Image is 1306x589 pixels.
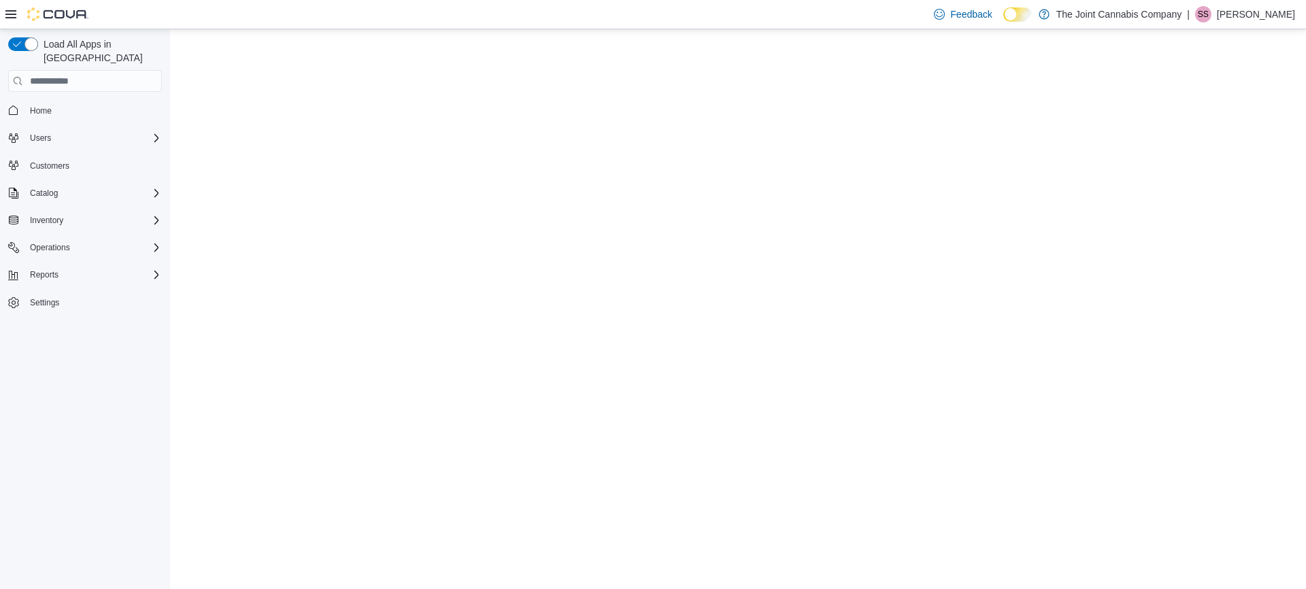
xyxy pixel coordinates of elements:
span: Customers [30,161,69,171]
span: Reports [24,267,162,283]
p: The Joint Cannabis Company [1056,6,1182,22]
button: Customers [3,156,167,175]
span: Reports [30,269,58,280]
nav: Complex example [8,95,162,348]
button: Settings [3,292,167,312]
button: Reports [3,265,167,284]
span: Users [24,130,162,146]
button: Catalog [3,184,167,203]
span: Operations [30,242,70,253]
span: Load All Apps in [GEOGRAPHIC_DATA] [38,37,162,65]
button: Inventory [24,212,69,229]
span: Home [24,101,162,118]
button: Operations [3,238,167,257]
span: Feedback [950,7,992,21]
img: Cova [27,7,88,21]
span: Customers [24,157,162,174]
div: Sagar Sanghera [1195,6,1211,22]
span: Inventory [30,215,63,226]
button: Home [3,100,167,120]
a: Customers [24,158,75,174]
span: Catalog [30,188,58,199]
input: Dark Mode [1003,7,1032,22]
button: Operations [24,239,76,256]
a: Settings [24,294,65,311]
span: Settings [30,297,59,308]
a: Feedback [928,1,997,28]
a: Home [24,103,57,119]
button: Users [24,130,56,146]
button: Users [3,129,167,148]
p: [PERSON_NAME] [1217,6,1295,22]
span: Operations [24,239,162,256]
span: Home [30,105,52,116]
span: SS [1198,6,1209,22]
button: Catalog [24,185,63,201]
p: | [1187,6,1190,22]
span: Catalog [24,185,162,201]
span: Users [30,133,51,144]
span: Settings [24,294,162,311]
button: Reports [24,267,64,283]
span: Inventory [24,212,162,229]
button: Inventory [3,211,167,230]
